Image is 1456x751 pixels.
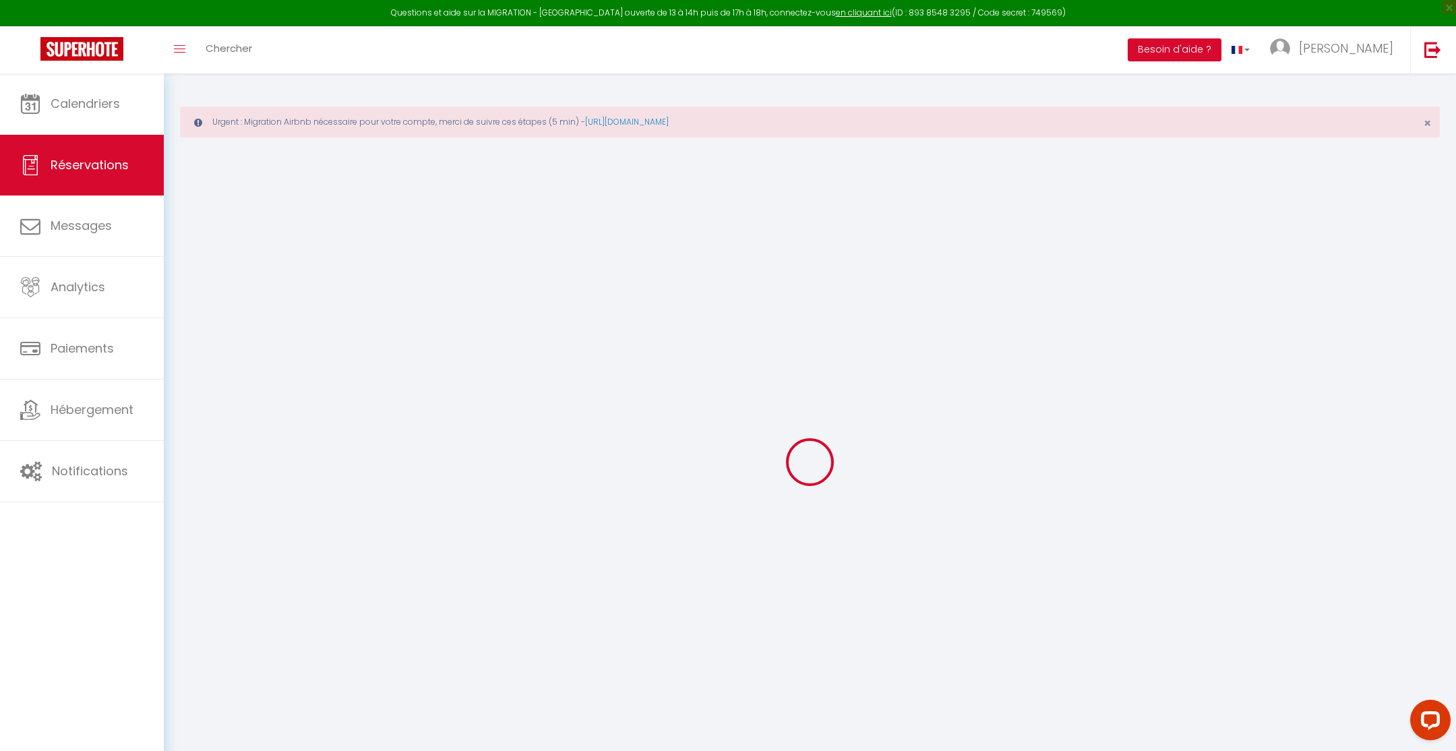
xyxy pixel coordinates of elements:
[206,41,252,55] span: Chercher
[1399,694,1456,751] iframe: LiveChat chat widget
[585,116,669,127] a: [URL][DOMAIN_NAME]
[1424,117,1431,129] button: Close
[1424,115,1431,131] span: ×
[1260,26,1410,73] a: ... [PERSON_NAME]
[1128,38,1221,61] button: Besoin d'aide ?
[836,7,892,18] a: en cliquant ici
[52,462,128,479] span: Notifications
[1270,38,1290,59] img: ...
[51,278,105,295] span: Analytics
[51,156,129,173] span: Réservations
[195,26,262,73] a: Chercher
[180,107,1440,138] div: Urgent : Migration Airbnb nécessaire pour votre compte, merci de suivre ces étapes (5 min) -
[51,95,120,112] span: Calendriers
[51,401,133,418] span: Hébergement
[51,217,112,234] span: Messages
[40,37,123,61] img: Super Booking
[51,340,114,357] span: Paiements
[1424,41,1441,58] img: logout
[1299,40,1393,57] span: [PERSON_NAME]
